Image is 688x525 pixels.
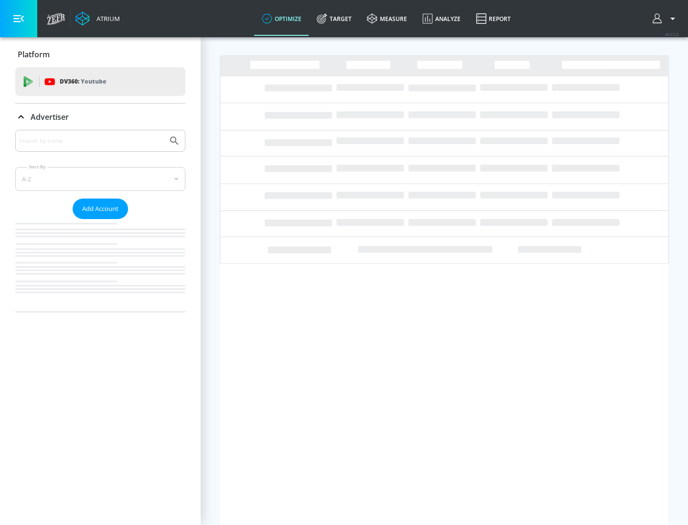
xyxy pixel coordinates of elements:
a: Target [309,1,359,36]
a: Report [468,1,518,36]
a: Atrium [75,11,120,26]
p: Advertiser [31,112,69,122]
div: Advertiser [15,104,185,130]
p: DV360: [60,76,106,87]
p: Youtube [81,76,106,86]
button: Add Account [73,199,128,219]
a: optimize [254,1,309,36]
div: Platform [15,41,185,68]
nav: list of Advertiser [15,219,185,312]
input: Search by name [19,135,164,147]
div: Atrium [93,14,120,23]
a: Analyze [415,1,468,36]
div: Advertiser [15,130,185,312]
div: A-Z [15,167,185,191]
div: DV360: Youtube [15,67,185,96]
span: Add Account [82,203,118,214]
span: v 4.22.2 [665,31,678,37]
a: measure [359,1,415,36]
label: Sort By [27,164,48,170]
p: Platform [18,49,50,60]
